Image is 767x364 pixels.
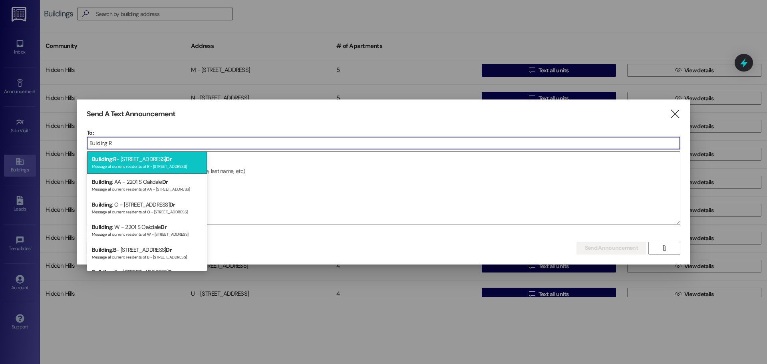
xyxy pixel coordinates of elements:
[87,174,207,197] div: : AA - 2201 S Oakdale
[87,264,207,287] div: : P - [STREET_ADDRESS]
[87,242,207,265] div: : - [STREET_ADDRESS]
[166,246,172,253] span: Dr
[87,151,207,174] div: : - [STREET_ADDRESS]
[168,269,174,276] span: Dr
[92,223,112,231] span: Building
[87,197,207,219] div: : O - [STREET_ADDRESS]
[661,245,667,251] i: 
[169,201,175,208] span: Dr
[92,230,202,237] div: Message all current residents of W - [STREET_ADDRESS]
[87,229,180,241] label: Select announcement type (optional)
[92,185,202,192] div: Message all current residents of AA - [STREET_ADDRESS]
[87,137,680,149] input: Type to select the units, buildings, or communities you want to message. (e.g. 'Unit 1A', 'Buildi...
[585,244,638,252] span: Send Announcement
[92,253,202,260] div: Message all current residents of B - [STREET_ADDRESS]
[92,208,202,215] div: Message all current residents of O - [STREET_ADDRESS]
[576,242,646,255] button: Send Announcement
[92,269,112,276] span: Building
[92,246,112,253] span: Building
[92,162,202,169] div: Message all current residents of R - [STREET_ADDRESS]
[161,223,167,231] span: Dr
[92,178,112,185] span: Building
[87,219,207,242] div: : W - 2201 S Oakdale
[92,201,112,208] span: Building
[113,246,116,253] span: B
[92,155,112,163] span: Building
[87,109,175,119] h3: Send A Text Announcement
[166,155,172,163] span: Dr
[113,155,116,163] span: R
[162,178,168,185] span: Dr
[670,110,680,118] i: 
[87,129,680,137] p: To:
